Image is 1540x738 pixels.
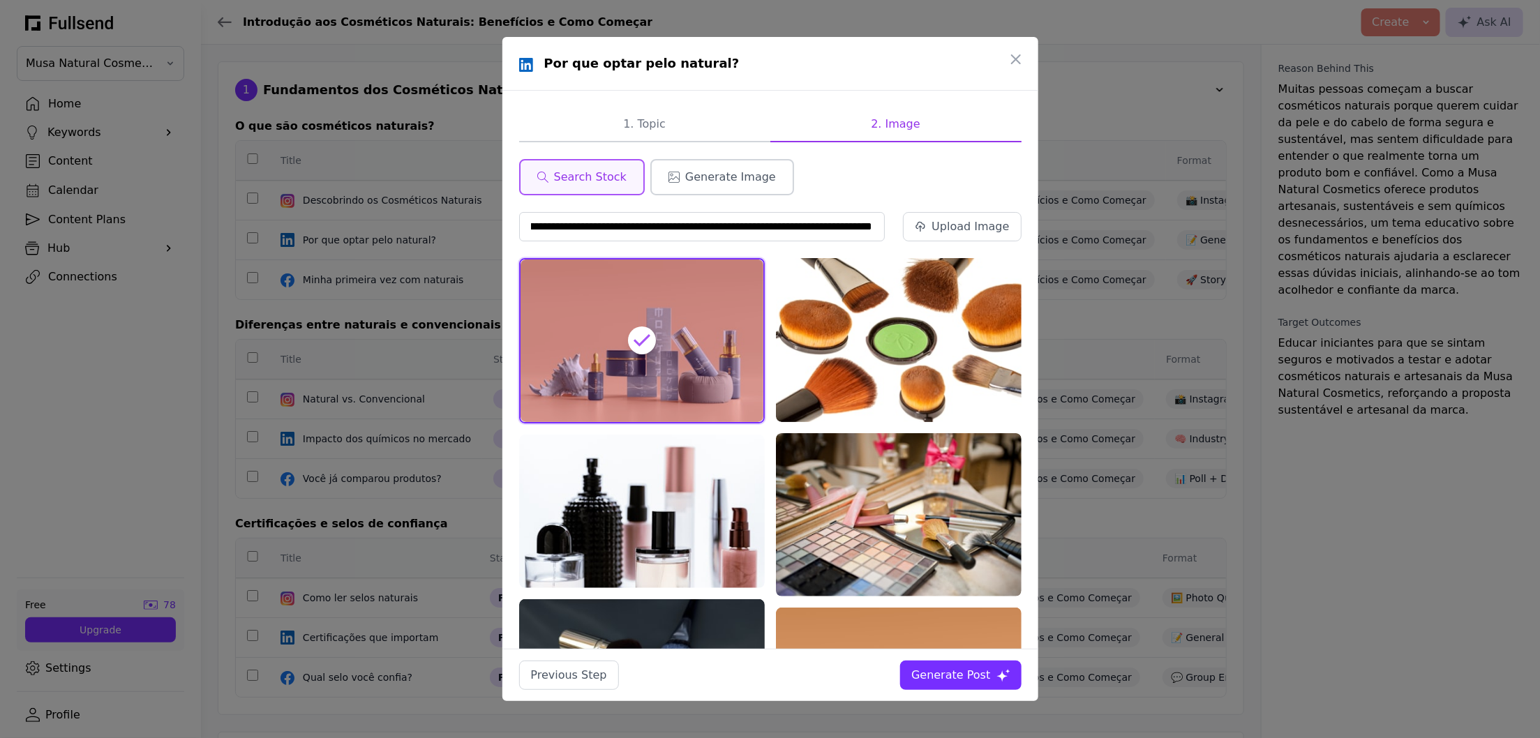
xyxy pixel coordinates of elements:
div: Upload Image [932,218,1009,235]
div: Generate Post [911,667,990,684]
span: Search Stock [554,169,627,186]
button: Generate Post [900,661,1021,690]
button: Upload Image [903,212,1021,241]
button: 2. Image [770,107,1022,142]
button: Generate Image [650,159,794,195]
div: Previous Step [531,667,607,684]
h1: Por que optar pelo natural? [544,54,740,73]
button: Search Stock [519,159,645,195]
span: Generate Image [685,169,776,186]
img: women's assorted make up [776,433,1022,596]
img: black and white glass bottles [519,435,765,588]
button: 1. Topic [519,107,770,142]
button: Previous Step [519,661,619,690]
img: brown and black makeup brush [776,258,1022,422]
